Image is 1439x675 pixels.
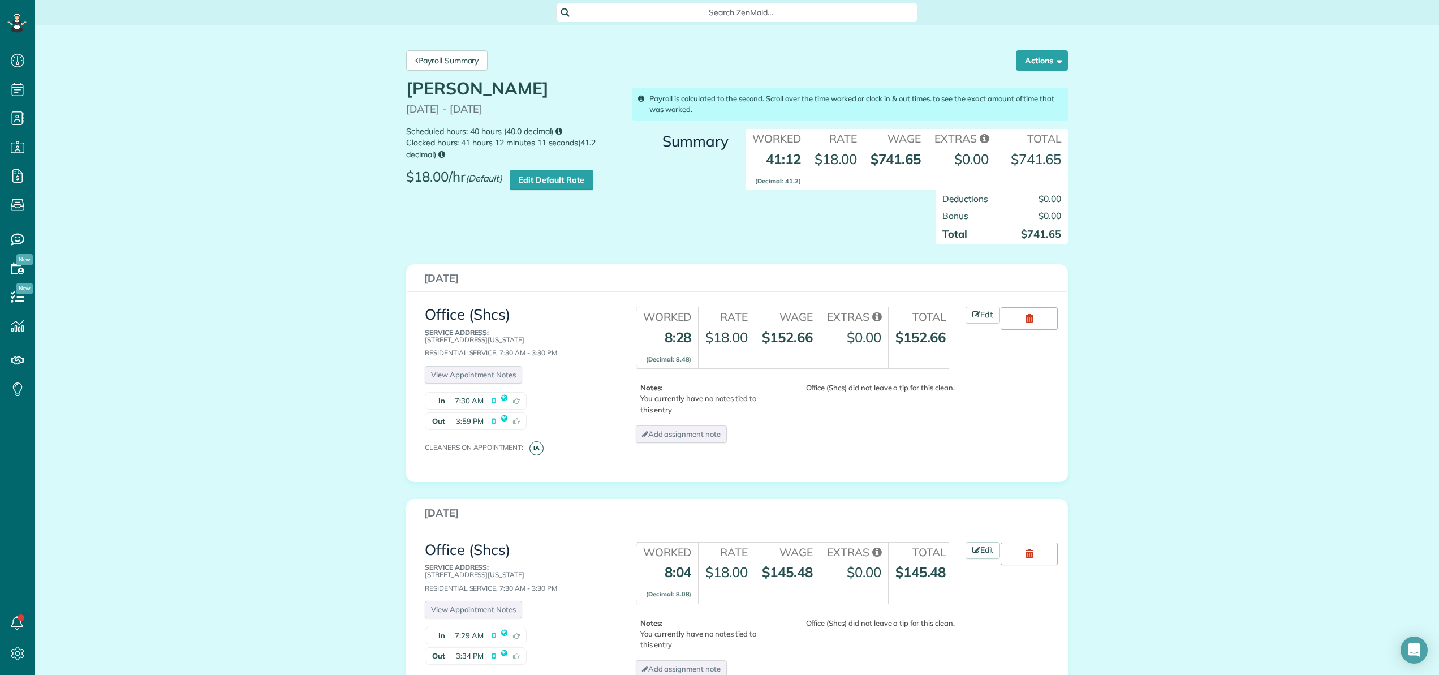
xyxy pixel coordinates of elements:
strong: In [425,627,448,644]
span: Cleaners on appointment: [425,443,528,452]
th: Wage [755,307,820,325]
h3: [DATE] [424,508,1050,519]
th: Worked [746,129,808,147]
p: You currently have no notes tied to this entry [640,382,764,415]
a: Payroll Summary [406,50,488,71]
button: Actions [1016,50,1068,71]
a: View Appointment Notes [425,601,522,618]
th: Extras [820,543,888,560]
span: 7:29 AM [455,630,484,641]
small: (Decimal: 8.48) [646,355,691,363]
strong: 41:12 [755,151,800,187]
h3: [DATE] [424,273,1050,284]
th: Rate [698,307,755,325]
span: $18.00/hr [406,169,508,193]
strong: $741.65 [871,151,921,167]
a: Add assignment note [636,425,727,443]
p: You currently have no notes tied to this entry [640,618,764,650]
p: [STREET_ADDRESS][US_STATE] [425,564,610,578]
span: 7:30 AM [455,395,484,406]
span: $0.00 [954,151,989,167]
span: Bonus [942,210,968,221]
th: Worked [636,307,699,325]
th: Total [888,307,953,325]
span: New [16,254,33,265]
b: Service Address: [425,563,489,571]
small: (Decimal: 41.2) [755,177,800,185]
th: Wage [755,543,820,560]
th: Extras [928,129,996,147]
strong: $152.66 [762,329,813,346]
span: $0.00 [1039,193,1061,204]
div: Open Intercom Messenger [1401,637,1428,664]
div: Office (Shcs) did not leave a tip for this clean. [766,618,955,629]
a: View Appointment Notes [425,366,522,384]
th: Rate [698,543,755,560]
a: Edit [966,307,1001,324]
th: Total [996,129,1068,147]
div: $18.00 [705,562,748,582]
span: $18.00 [815,151,857,167]
strong: $145.48 [762,564,813,581]
th: Total [888,543,953,560]
strong: $145.48 [895,564,946,581]
h3: Summary [632,134,729,150]
small: Scheduled hours: 40 hours (40.0 decimal) Clocked hours: 41 hours 12 minutes 11 seconds(41.2 decimal) [406,126,620,161]
div: $0.00 [847,328,881,347]
span: Deductions [942,193,988,204]
div: Office (Shcs) did not leave a tip for this clean. [766,382,955,393]
strong: $152.66 [895,329,946,346]
strong: 8:28 [646,329,691,365]
div: Payroll is calculated to the second. Scroll over the time worked or clock in & out times. to see ... [632,88,1068,121]
span: 3:34 PM [456,651,484,661]
strong: $741.65 [1021,227,1061,240]
div: Residential Service, 7:30 AM - 3:30 PM [425,329,610,357]
a: Edit Default Rate [510,170,593,190]
th: Wage [864,129,928,147]
em: (Default) [466,173,503,184]
h1: [PERSON_NAME] [406,79,620,98]
a: Office (Shcs) [425,540,510,559]
b: Notes: [640,383,663,392]
span: IA [529,441,544,455]
small: (Decimal: 8.08) [646,590,691,598]
th: Worked [636,543,699,560]
div: $0.00 [847,562,881,582]
div: $18.00 [705,328,748,347]
p: [STREET_ADDRESS][US_STATE] [425,329,610,343]
div: Residential Service, 7:30 AM - 3:30 PM [425,564,610,592]
th: Extras [820,307,888,325]
th: Rate [808,129,864,147]
strong: $741.65 [1011,151,1061,167]
span: New [16,283,33,294]
strong: Out [425,648,448,664]
p: [DATE] - [DATE] [406,104,620,115]
strong: Out [425,413,448,429]
strong: 8:04 [646,564,691,600]
span: 3:59 PM [456,416,484,427]
a: Office (Shcs) [425,305,510,324]
b: Notes: [640,618,663,627]
a: Edit [966,542,1001,559]
strong: Total [942,227,967,240]
strong: In [425,393,448,409]
b: Service Address: [425,328,489,337]
span: $0.00 [1039,210,1061,221]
